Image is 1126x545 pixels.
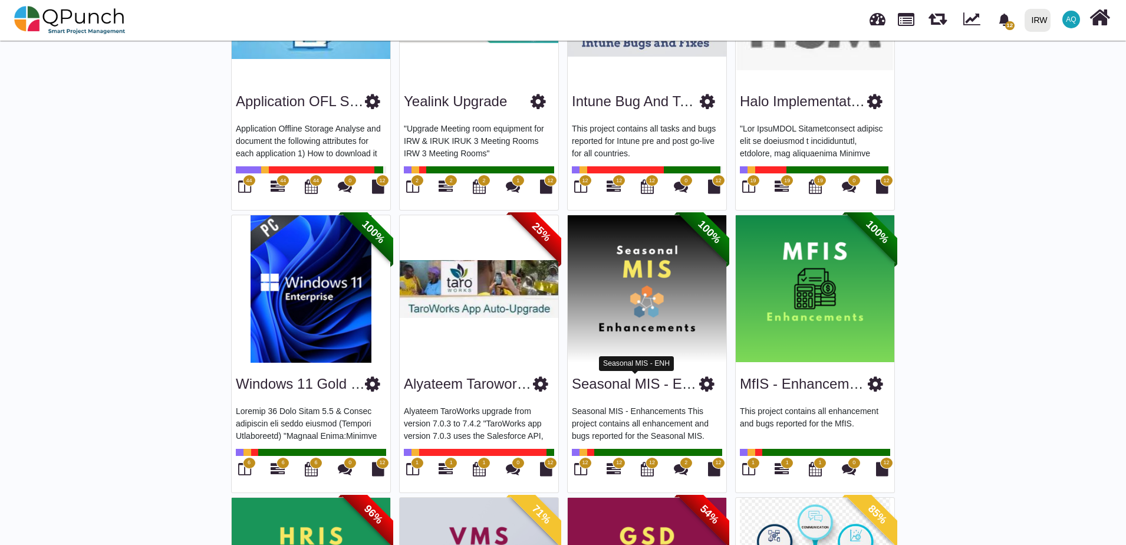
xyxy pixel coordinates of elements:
a: Yealink Upgrade [404,93,507,109]
span: 6 [248,459,251,467]
span: 44 [313,177,319,185]
span: 100% [341,199,406,264]
span: 12 [379,459,385,467]
p: Alyateem TaroWorks upgrade from version 7.0.3 to 7.4.2 "TaroWorks app version 7.0.3 uses the Sale... [404,405,554,441]
p: Application Offline Storage Analyse and document the following attributes for each application 1)... [236,123,386,158]
span: 12 [379,177,385,185]
span: 1 [818,459,821,467]
span: 1 [482,459,485,467]
span: Aamar Qayum [1062,11,1080,28]
span: 1 [450,459,453,467]
p: "Upgrade Meeting room equipment for IRW & IRUK IRUK 3 Meeting Rooms IRW 3 Meeting Rooms" [404,123,554,158]
span: 12 [616,177,622,185]
h3: Yealink Upgrade [404,93,507,110]
a: bell fill12 [991,1,1020,38]
i: Board [238,462,251,476]
i: Calendar [473,462,486,476]
span: 0 [684,177,687,185]
i: Board [574,462,587,476]
i: Home [1089,6,1110,29]
span: 44 [246,177,252,185]
i: Calendar [305,179,318,193]
i: Board [742,179,755,193]
div: Dynamic Report [957,1,991,40]
span: 25% [509,199,574,264]
span: 1 [516,177,519,185]
span: 12 [547,459,553,467]
i: Board [574,179,587,193]
span: 0 [852,177,855,185]
span: 12 [582,459,588,467]
a: 1 [439,467,453,476]
i: Gantt [607,179,621,193]
p: Seasonal MIS - Enhancements This project contains all enhancement and bugs reported for the Seaso... [572,405,722,441]
span: 44 [280,177,286,185]
i: Punch Discussions [842,462,856,476]
h3: Intune Bug and Tasks [572,93,700,110]
i: Calendar [473,179,486,193]
i: Calendar [641,179,654,193]
span: Releases [929,6,947,25]
span: 19 [750,177,756,185]
span: 1 [752,459,755,467]
i: Punch Discussions [842,179,856,193]
i: Document Library [540,179,552,193]
span: 2 [416,177,419,185]
i: Punch Discussions [506,462,520,476]
a: Alyateem Tarowork UF [404,376,546,392]
div: IRW [1032,10,1048,31]
span: 1 [416,459,419,467]
h3: Application OFL STRG [236,93,365,110]
h3: Windows 11 Gold BLD [236,376,365,393]
span: 0 [852,459,855,467]
span: 12 [616,459,622,467]
a: 44 [271,184,285,193]
div: Seasonal MIS - ENH [599,356,674,371]
span: 2 [482,177,485,185]
h3: Halo Implementation [740,93,867,110]
span: 0 [348,177,351,185]
span: 100% [845,199,910,264]
a: Halo Implementation [740,93,870,109]
span: 100% [677,199,742,264]
i: Punch Discussions [674,462,688,476]
a: 19 [775,184,789,193]
i: Calendar [809,179,822,193]
a: Windows 11 Gold BLD [236,376,378,392]
span: Projects [898,8,914,26]
i: Board [406,179,419,193]
i: Document Library [540,462,552,476]
i: Gantt [439,179,453,193]
i: Gantt [271,462,285,476]
i: Gantt [439,462,453,476]
i: Board [238,179,251,193]
a: IRW [1019,1,1055,40]
span: 0 [516,459,519,467]
i: Calendar [305,462,318,476]
span: Dashboard [870,7,885,25]
span: 12 [715,459,721,467]
i: Gantt [775,179,789,193]
a: 12 [607,467,621,476]
p: "Lor IpsuMDOL Sitametconsect adipisc elit se doeiusmod t incididuntutl, etdolore, mag aliquaenima... [740,123,890,158]
p: This project contains all tasks and bugs reported for Intune pre and post go-live for all countries. [572,123,722,158]
span: 12 [547,177,553,185]
i: Calendar [809,462,822,476]
i: Gantt [607,462,621,476]
a: Intune Bug and Tasks [572,93,709,109]
i: Document Library [876,462,888,476]
h3: Alyateem Tarowork UF [404,376,533,393]
a: 6 [271,467,285,476]
i: Board [406,462,419,476]
svg: bell fill [998,14,1010,26]
span: 19 [817,177,823,185]
i: Gantt [775,462,789,476]
span: 1 [786,459,789,467]
i: Punch Discussions [506,179,520,193]
span: 2 [684,459,687,467]
span: 12 [883,459,889,467]
span: 6 [314,459,317,467]
span: 19 [784,177,790,185]
a: Application OFL STRG [236,93,379,109]
span: 12 [883,177,889,185]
